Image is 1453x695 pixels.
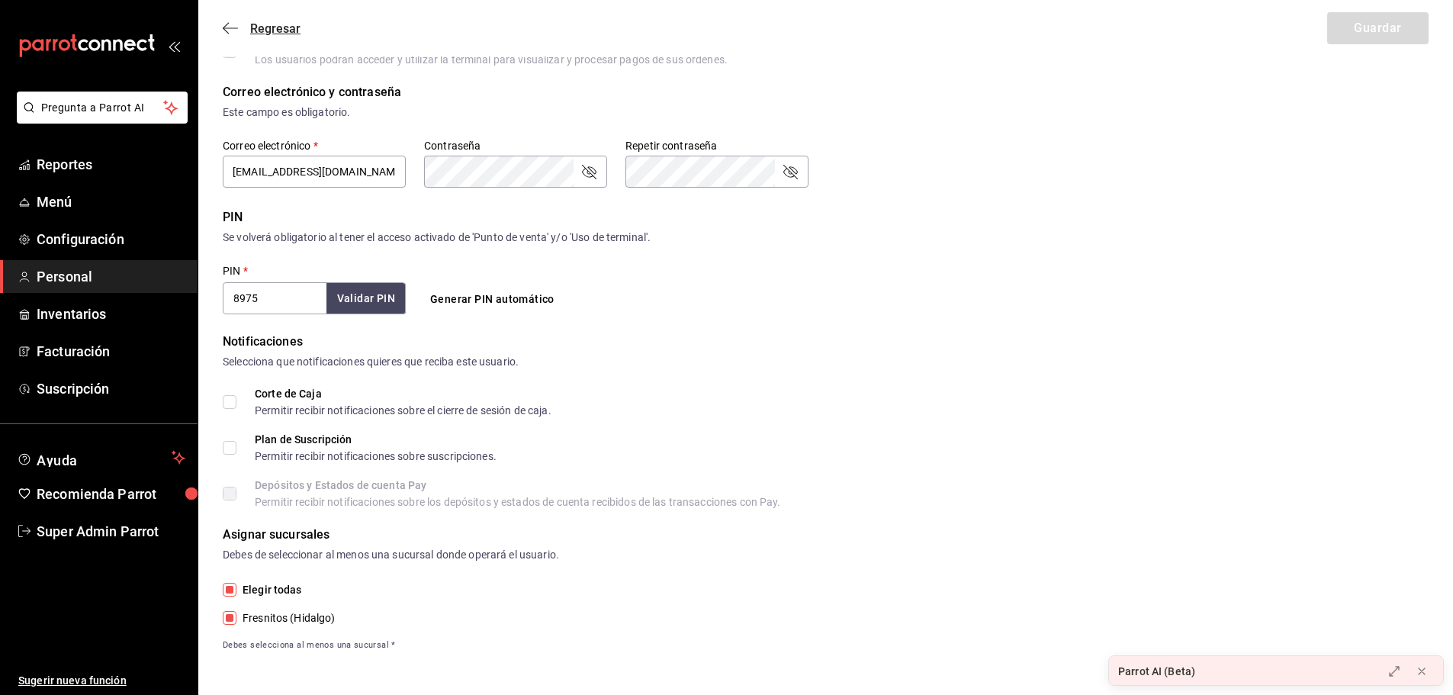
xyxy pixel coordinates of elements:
a: Pregunta a Parrot AI [11,111,188,127]
div: Plan de Suscripción [255,434,497,445]
div: Permitir recibir notificaciones sobre los depósitos y estados de cuenta recibidos de las transacc... [255,497,781,507]
span: Configuración [37,229,185,249]
span: Elegir todas [236,582,302,598]
button: passwordField [580,162,598,181]
div: Depósitos y Estados de cuenta Pay [255,480,781,491]
span: Menú [37,191,185,212]
span: Pregunta a Parrot AI [41,100,164,116]
span: Fresnitos (Hidalgo) [236,610,336,626]
input: 3 a 6 dígitos [223,282,326,314]
button: Pregunta a Parrot AI [17,92,188,124]
div: Correo electrónico y contraseña [223,83,1429,101]
span: Recomienda Parrot [37,484,185,504]
button: Validar PIN [326,283,406,314]
div: Notificaciones [223,333,1429,351]
label: PIN [223,265,248,276]
label: Contraseña [424,140,607,151]
span: Reportes [37,154,185,175]
div: Selecciona que notificaciones quieres que reciba este usuario. [223,354,1429,370]
button: passwordField [781,162,799,181]
span: Suscripción [37,378,185,399]
button: Generar PIN automático [424,285,561,314]
div: Este campo es obligatorio. [223,105,1429,121]
span: Super Admin Parrot [37,521,185,542]
div: Permitir recibir notificaciones sobre suscripciones. [255,451,497,462]
div: PIN [223,208,1429,227]
span: Inventarios [37,304,185,324]
span: Sugerir nueva función [18,673,185,689]
span: Debes selecciona al menos una sucursal * [223,639,1429,652]
span: Personal [37,266,185,287]
div: Debes de seleccionar al menos una sucursal donde operará el usuario. [223,547,1429,563]
span: Ayuda [37,449,166,467]
button: open_drawer_menu [168,40,180,52]
div: Corte de Caja [255,388,551,399]
div: Permitir recibir notificaciones sobre el cierre de sesión de caja. [255,405,551,416]
span: Regresar [250,21,301,36]
label: Correo electrónico [223,140,406,151]
input: ejemplo@gmail.com [223,156,406,188]
span: Facturación [37,341,185,362]
label: Repetir contraseña [625,140,808,151]
div: Asignar sucursales [223,526,1429,544]
button: Regresar [223,21,301,36]
div: Se volverá obligatorio al tener el acceso activado de 'Punto de venta' y/o 'Uso de terminal'. [223,230,1429,246]
div: Parrot AI (Beta) [1118,664,1195,680]
div: Los usuarios podrán acceder y utilizar la terminal para visualizar y procesar pagos de sus órdenes. [255,54,728,65]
